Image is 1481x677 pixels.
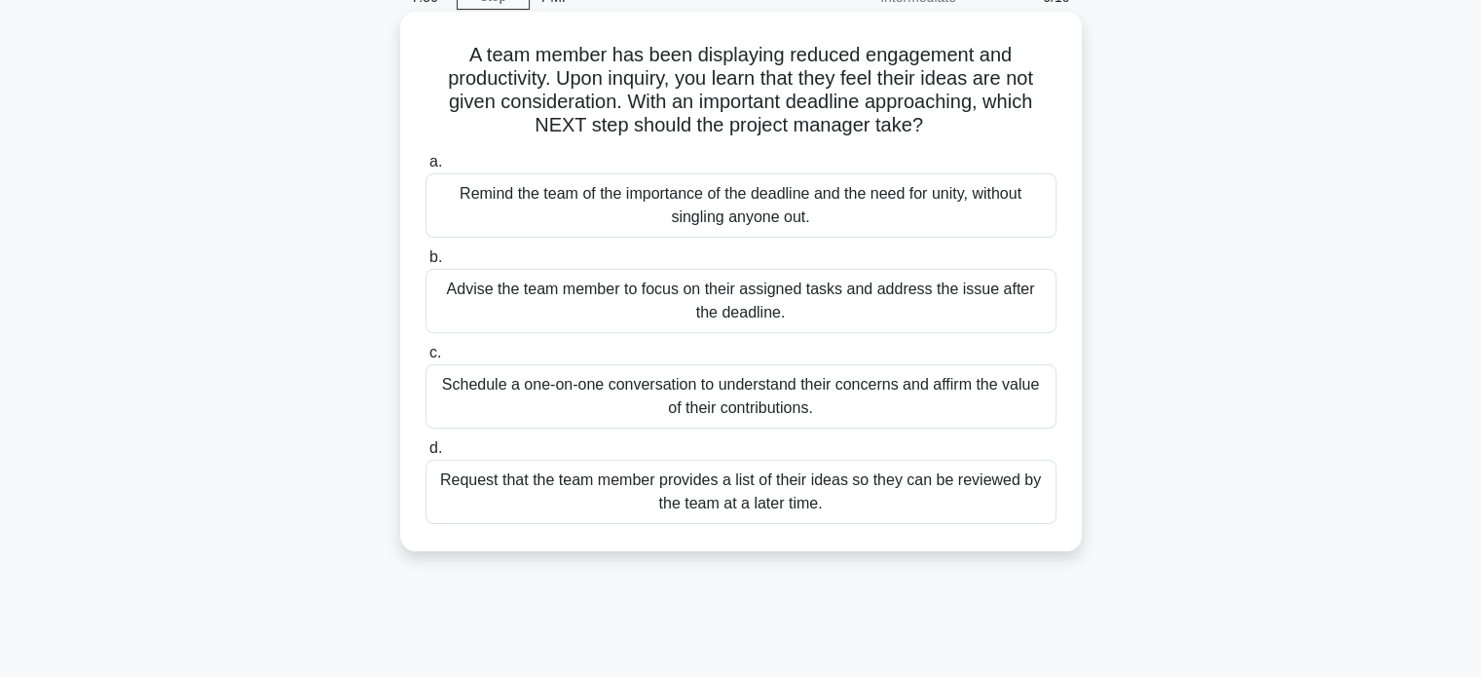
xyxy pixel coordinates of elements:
[424,43,1058,138] h5: A team member has been displaying reduced engagement and productivity. Upon inquiry, you learn th...
[429,439,442,456] span: d.
[429,344,441,360] span: c.
[429,248,442,265] span: b.
[429,153,442,169] span: a.
[426,364,1056,429] div: Schedule a one-on-one conversation to understand their concerns and affirm the value of their con...
[426,173,1056,238] div: Remind the team of the importance of the deadline and the need for unity, without singling anyone...
[426,269,1056,333] div: Advise the team member to focus on their assigned tasks and address the issue after the deadline.
[426,460,1056,524] div: Request that the team member provides a list of their ideas so they can be reviewed by the team a...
